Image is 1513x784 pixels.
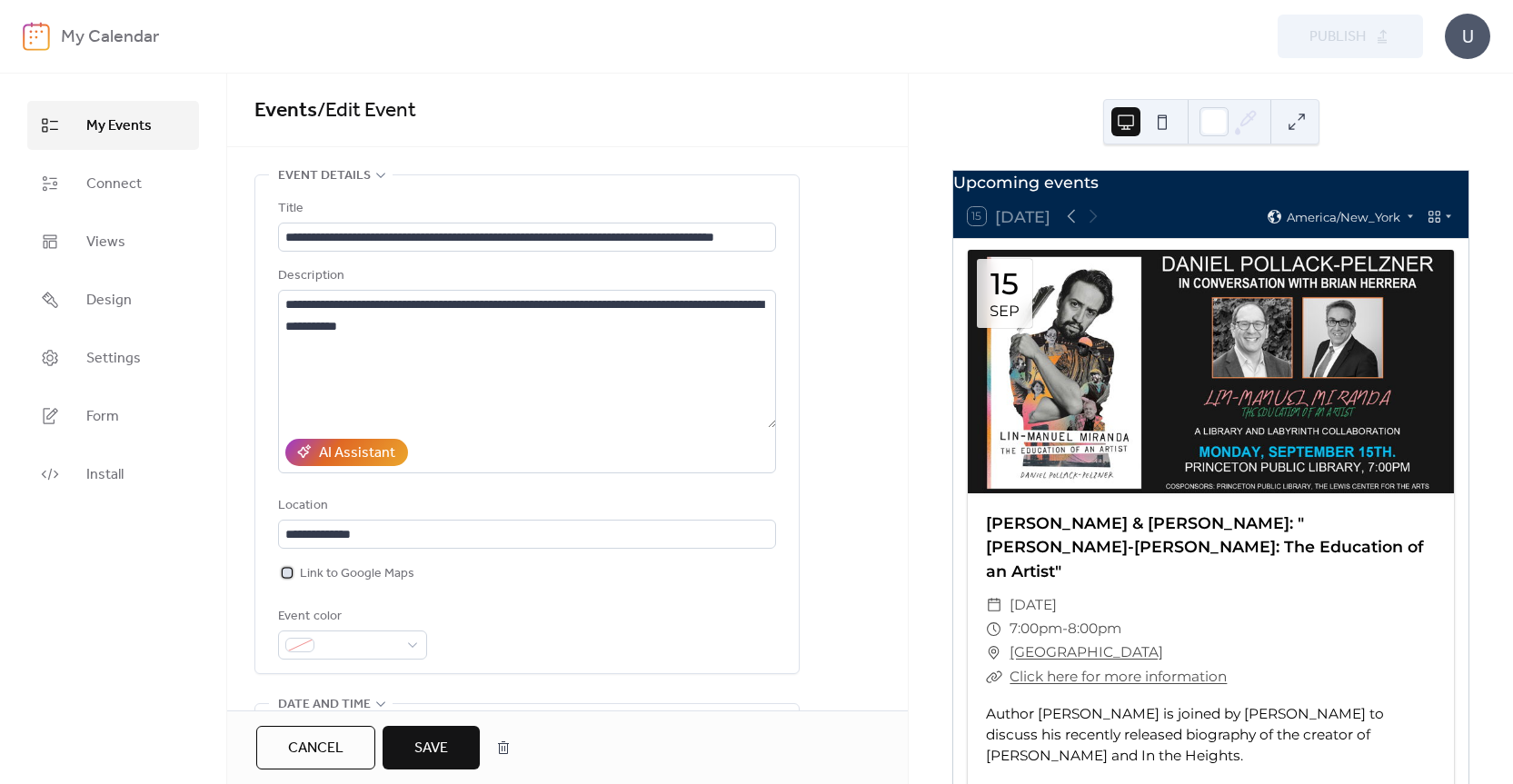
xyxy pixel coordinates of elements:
[986,617,1002,640] div: ​
[288,738,343,759] span: Cancel
[86,232,125,253] span: Views
[986,665,1002,689] div: ​
[986,513,1423,581] a: [PERSON_NAME] & [PERSON_NAME]: "[PERSON_NAME]-[PERSON_NAME]: The Education of an Artist"
[278,694,371,716] span: Date and time
[1010,617,1062,640] span: 7:00pm
[990,269,1019,299] div: 15
[86,115,152,137] span: My Events
[383,726,480,769] button: Save
[27,275,199,324] a: Design
[86,348,141,370] span: Settings
[1068,617,1121,640] span: 8:00pm
[27,392,199,441] a: Form
[27,159,199,208] a: Connect
[27,450,199,499] a: Install
[86,290,132,312] span: Design
[990,303,1020,319] div: Sep
[300,563,414,585] span: Link to Google Maps
[86,406,119,428] span: Form
[27,333,199,382] a: Settings
[256,726,375,769] button: Cancel
[27,217,199,266] a: Views
[986,640,1002,664] div: ​
[1445,14,1490,59] div: U
[254,91,317,131] a: Events
[1062,617,1068,640] span: -
[1010,593,1057,617] span: [DATE]
[1287,211,1400,223] span: America/New_York
[278,606,423,628] div: Event color
[27,101,199,150] a: My Events
[1010,668,1227,685] a: Click here for more information
[414,738,448,759] span: Save
[317,91,416,131] span: / Edit Event
[61,20,159,55] b: My Calendar
[86,464,124,486] span: Install
[1010,640,1163,664] a: [GEOGRAPHIC_DATA]
[23,22,50,51] img: logo
[278,165,371,187] span: Event details
[285,439,408,466] button: AI Assistant
[86,174,142,195] span: Connect
[319,442,395,464] div: AI Assistant
[278,198,772,220] div: Title
[278,495,772,517] div: Location
[278,265,772,287] div: Description
[986,593,1002,617] div: ​
[953,171,1468,194] div: Upcoming events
